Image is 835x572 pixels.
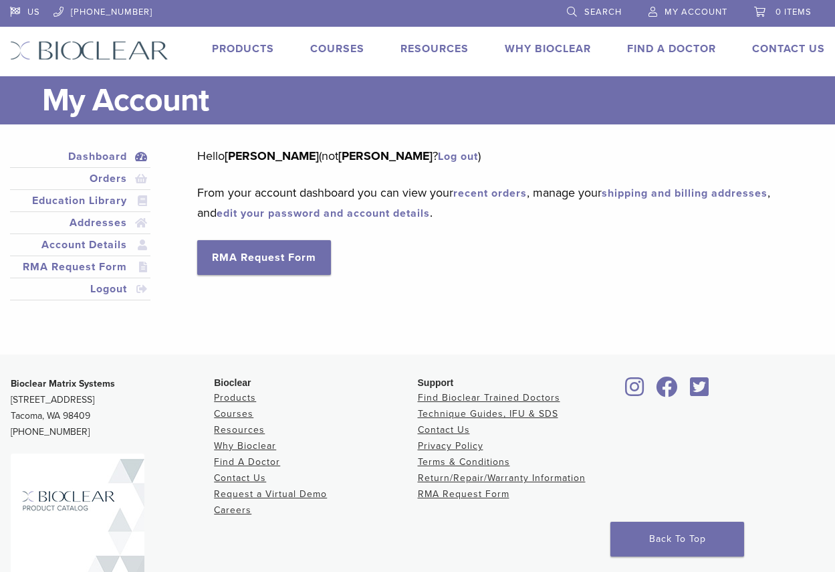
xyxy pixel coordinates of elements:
a: Why Bioclear [214,440,276,452]
a: Dashboard [13,149,148,165]
a: Products [212,42,274,56]
strong: [PERSON_NAME] [338,149,433,163]
h1: My Account [42,76,825,124]
span: Bioclear [214,377,251,388]
a: Bioclear [685,385,713,398]
a: Bioclear [652,385,683,398]
p: [STREET_ADDRESS] Tacoma, WA 98409 [PHONE_NUMBER] [11,376,214,440]
a: Find A Doctor [627,42,716,56]
a: Privacy Policy [418,440,483,452]
nav: Account pages [10,146,150,316]
a: Log out [438,150,478,163]
strong: [PERSON_NAME] [225,149,319,163]
a: Courses [310,42,364,56]
a: RMA Request Form [13,259,148,275]
a: Careers [214,504,251,516]
a: Products [214,392,256,403]
a: Back To Top [610,522,744,557]
a: Courses [214,408,253,419]
span: My Account [665,7,727,17]
a: Contact Us [214,472,266,484]
a: recent orders [453,187,527,200]
a: Resources [400,42,469,56]
a: Addresses [13,215,148,231]
a: Logout [13,281,148,297]
a: Return/Repair/Warranty Information [418,472,586,484]
a: Resources [214,424,265,436]
a: RMA Request Form [418,488,509,500]
a: Terms & Conditions [418,456,510,468]
a: Request a Virtual Demo [214,488,327,500]
a: Find Bioclear Trained Doctors [418,392,560,403]
p: Hello (not ? ) [197,146,805,166]
a: Education Library [13,193,148,209]
strong: Bioclear Matrix Systems [11,378,115,389]
img: Bioclear [10,41,168,60]
a: Contact Us [752,42,825,56]
a: Orders [13,171,148,187]
a: Technique Guides, IFU & SDS [418,408,558,419]
a: shipping and billing addresses [602,187,767,200]
span: Search [584,7,622,17]
a: RMA Request Form [197,240,331,275]
a: Bioclear [621,385,649,398]
a: Find A Doctor [214,456,280,468]
span: Support [418,377,454,388]
a: Account Details [13,237,148,253]
span: 0 items [776,7,812,17]
a: Why Bioclear [505,42,591,56]
a: edit your password and account details [217,207,430,220]
p: From your account dashboard you can view your , manage your , and . [197,183,805,223]
a: Contact Us [418,424,470,436]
